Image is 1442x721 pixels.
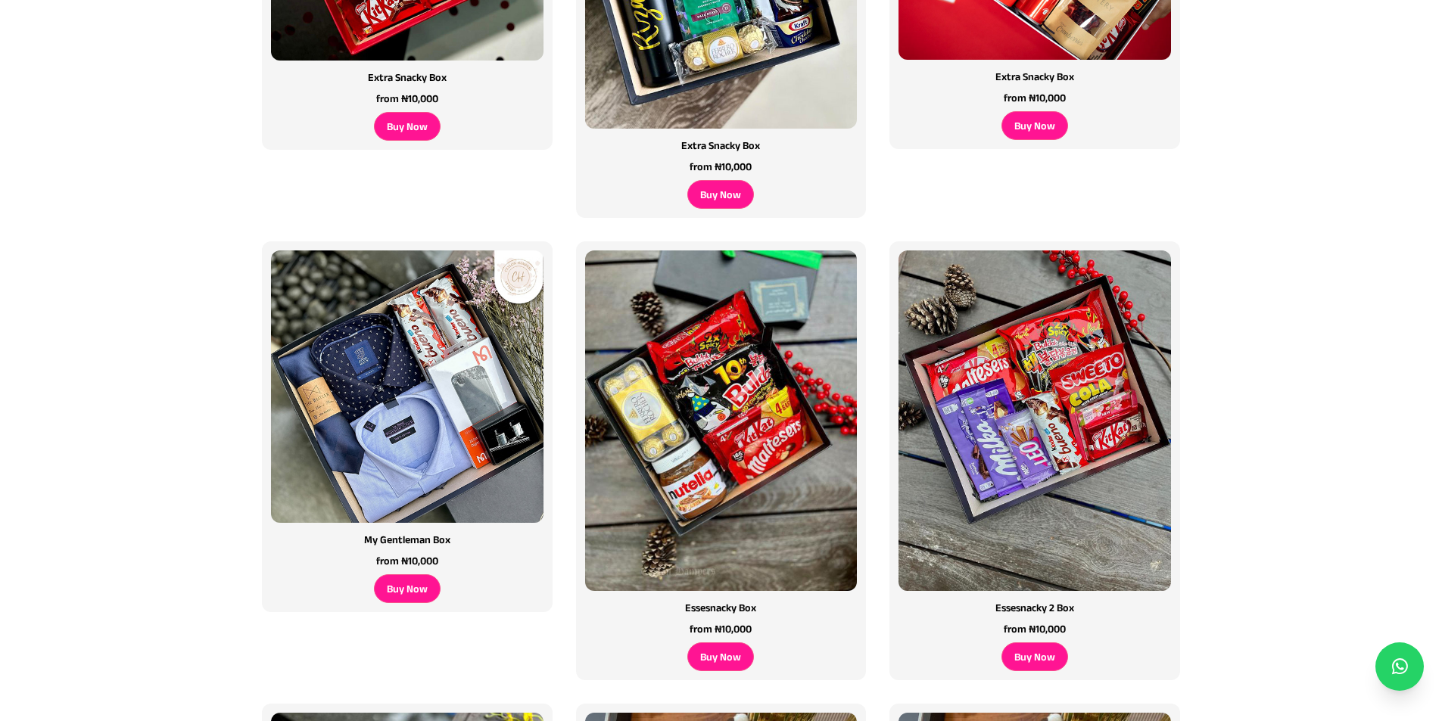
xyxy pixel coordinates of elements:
h3: Essesnacky 2 Box [995,600,1074,615]
h3: Essesnacky Box [685,600,756,615]
div: Buy Now [374,574,441,603]
div: Buy Now [687,642,754,671]
img: Gift Box Lagos | Send gift box to Lagos, Nigeria. We offer same day delivery. Gift boxes full of ... [271,250,543,523]
a: Gift Box Lagos | Send gift box to Lagos, Nigeria. We offer same day delivery. Gift boxes full of ... [568,234,874,687]
div: Buy Now [374,112,441,141]
p: from ₦10,000 [690,159,752,174]
h3: Extra Snacky Box [995,69,1074,84]
p: from ₦10,000 [690,621,752,636]
div: Buy Now [687,180,754,209]
h3: Extra Snacky Box [681,138,760,153]
p: from ₦10,000 [1004,90,1066,105]
h3: Extra Snacky Box [368,70,447,85]
a: Gift Box Lagos | Send gift box to Lagos, Nigeria. We offer same day delivery. Gift boxes full of ... [255,234,560,687]
p: from ₦10,000 [376,553,438,568]
img: Gift Box Lagos | Send gift box to Lagos, Nigeria. We offer same day delivery. Gift boxes full of ... [899,250,1171,591]
p: from ₦10,000 [376,91,438,106]
div: Buy Now [1001,642,1068,671]
h3: My Gentleman Box [364,532,450,547]
img: Gift Box Lagos | Send gift box to Lagos, Nigeria. We offer same day delivery. Gift boxes full of ... [585,250,858,591]
div: Buy Now [1001,111,1068,140]
p: from ₦10,000 [1004,621,1066,636]
a: Gift Box Lagos | Send gift box to Lagos, Nigeria. We offer same day delivery. Gift boxes full of ... [883,234,1188,687]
